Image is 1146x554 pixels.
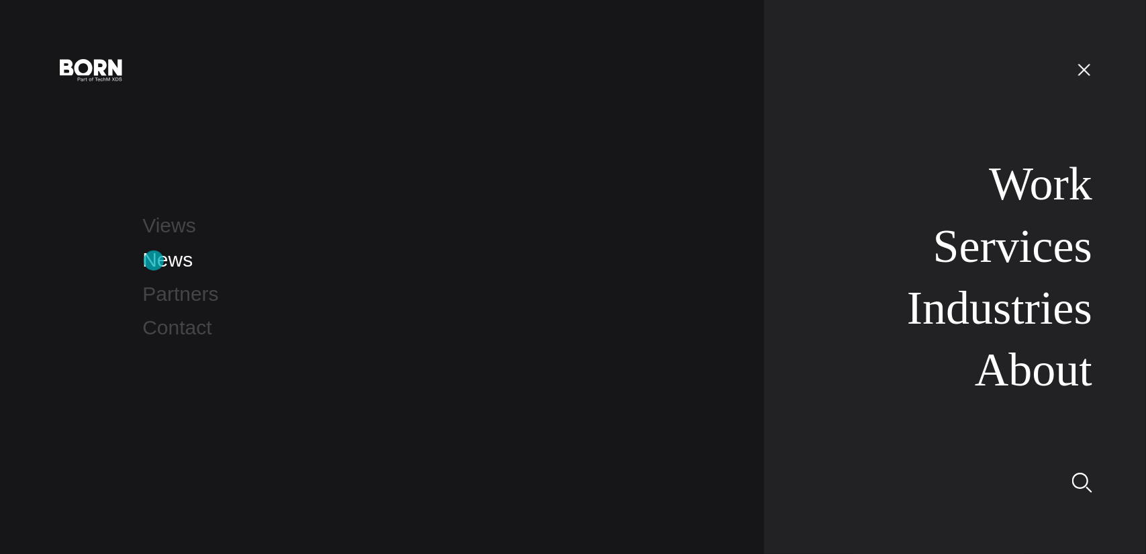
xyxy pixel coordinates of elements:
img: Search [1072,473,1092,493]
a: Work [989,158,1092,210]
a: Contact [142,316,211,338]
a: News [142,248,193,271]
button: Open [1068,55,1100,83]
a: About [975,344,1092,396]
a: Partners [142,283,218,305]
a: Industries [907,282,1092,334]
a: Services [933,220,1092,272]
a: Views [142,214,195,236]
